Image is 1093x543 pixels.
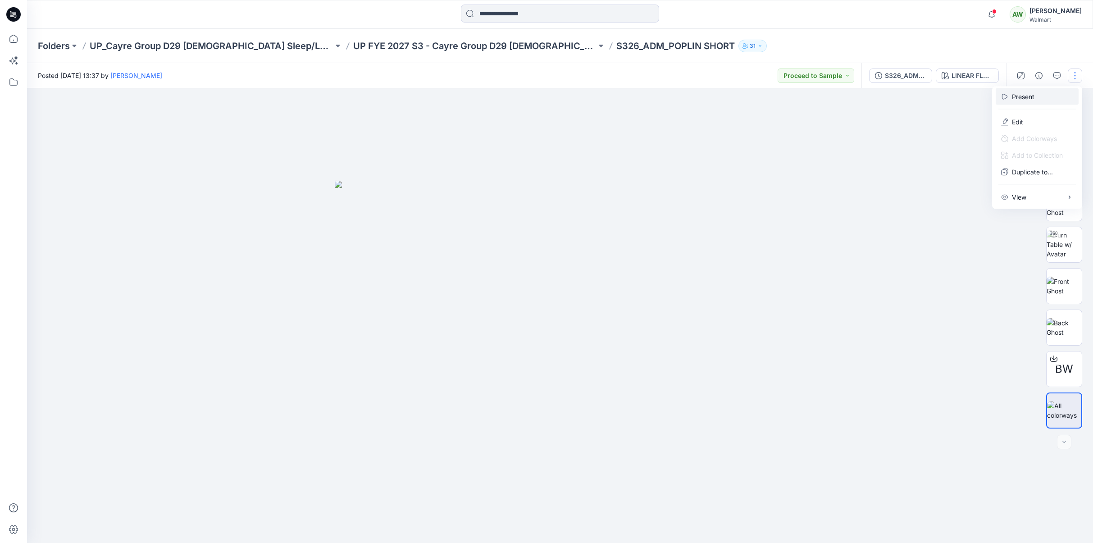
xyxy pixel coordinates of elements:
p: 31 [750,41,756,51]
div: [PERSON_NAME] [1029,5,1082,16]
p: Duplicate to... [1012,167,1053,177]
p: View [1012,192,1026,202]
a: [PERSON_NAME] [110,72,162,79]
div: Walmart [1029,16,1082,23]
a: Edit [1012,117,1023,127]
span: Posted [DATE] 13:37 by [38,71,162,80]
a: UP_Cayre Group D29 [DEMOGRAPHIC_DATA] Sleep/Loungewear [90,40,333,52]
a: UP FYE 2027 S3 - Cayre Group D29 [DEMOGRAPHIC_DATA] Sleepwear [353,40,597,52]
button: Details [1032,68,1046,83]
a: Present [1012,92,1034,101]
div: AW [1010,6,1026,23]
a: Folders [38,40,70,52]
div: LINEAR FLORAL V1_CW2 [952,71,993,81]
button: 31 [738,40,767,52]
img: All colorways [1047,401,1081,420]
p: S326_ADM_POPLIN SHORT [616,40,735,52]
button: LINEAR FLORAL V1_CW2 [936,68,999,83]
div: S326_ADM_POPLIN SHORT_COLOWAYS [885,71,926,81]
button: S326_ADM_POPLIN SHORT_COLOWAYS [869,68,932,83]
img: Front Ghost [1047,277,1082,296]
img: Turn Table w/ Avatar [1047,230,1082,259]
span: BW [1055,361,1073,377]
img: Back Ghost [1047,318,1082,337]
